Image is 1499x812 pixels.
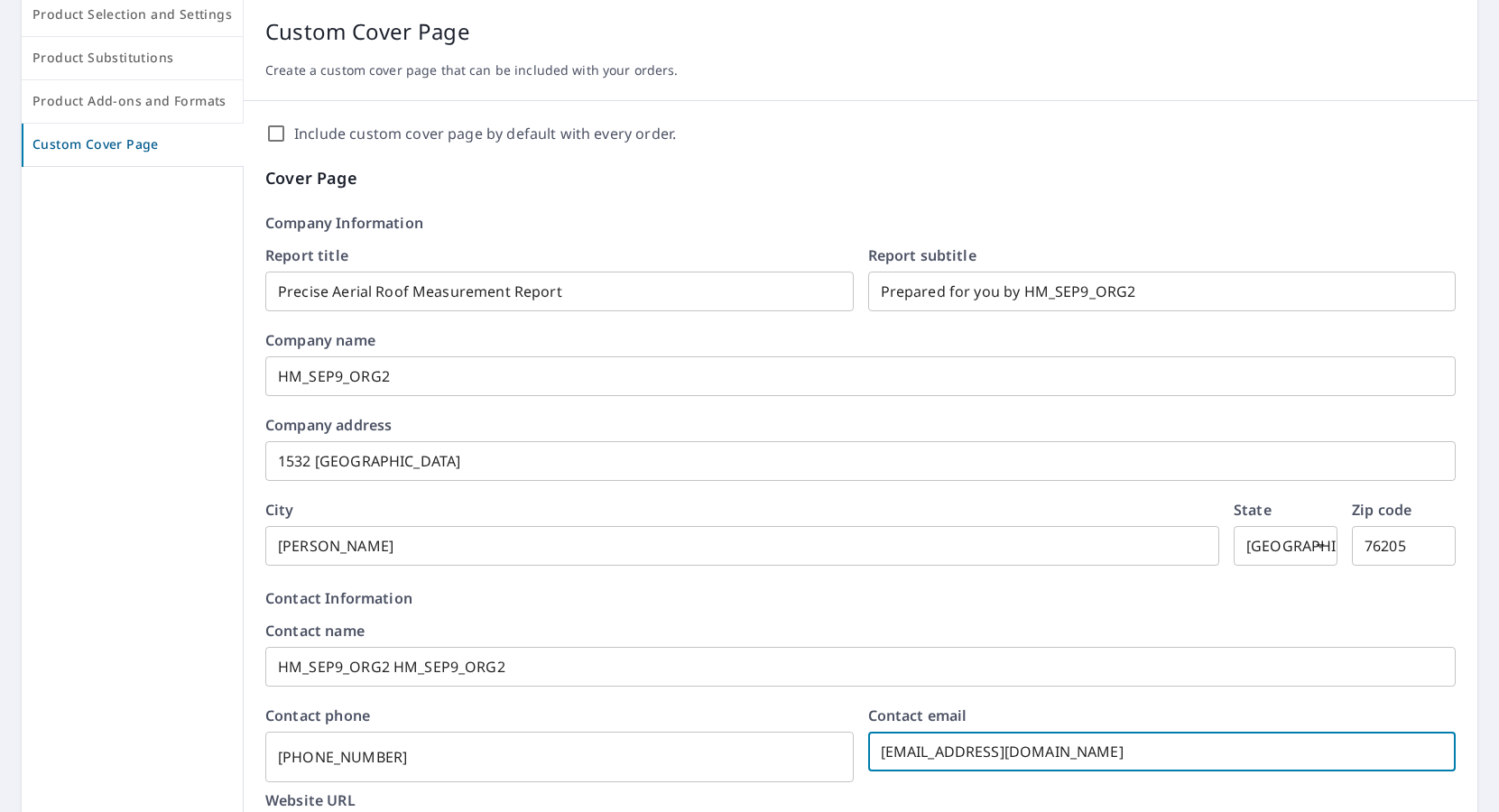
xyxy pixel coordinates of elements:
[265,623,1456,638] label: Contact name
[265,62,1456,78] p: Create a custom cover page that can be included with your orders.
[32,134,233,156] span: Custom Cover Page
[294,123,676,144] label: Include custom cover page by default with every order.
[265,503,1219,517] label: City
[1234,503,1337,517] label: State
[32,4,232,26] span: Product Selection and Settings
[868,708,1457,723] label: Contact email
[868,248,1457,263] label: Report subtitle
[265,708,854,723] label: Contact phone
[265,333,1456,347] label: Company name
[265,212,1456,234] p: Company Information
[1234,526,1337,566] div: [GEOGRAPHIC_DATA]
[265,166,1456,190] p: Cover Page
[265,248,854,263] label: Report title
[32,47,232,69] span: Product Substitutions
[1352,503,1456,517] label: Zip code
[265,15,1456,48] p: Custom Cover Page
[265,793,1456,807] label: Website URL
[265,418,1456,432] label: Company address
[1246,538,1393,555] em: [GEOGRAPHIC_DATA]
[265,587,1456,609] p: Contact Information
[32,90,232,113] span: Product Add-ons and Formats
